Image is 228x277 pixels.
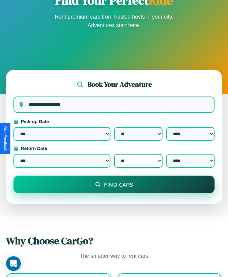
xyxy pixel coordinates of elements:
[13,176,215,193] button: Find Cars
[88,80,152,89] h2: Book Your Adventure
[13,146,215,151] label: Return Date
[53,13,175,30] p: Rent premium cars from trusted hosts in your city. Adventures start here.
[13,119,215,124] label: Pick-up Date
[6,234,222,248] h2: Why Choose CarGo?
[6,256,21,271] div: Open Intercom Messenger
[6,251,222,261] p: The smarter way to rent cars
[3,126,7,151] div: Give Feedback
